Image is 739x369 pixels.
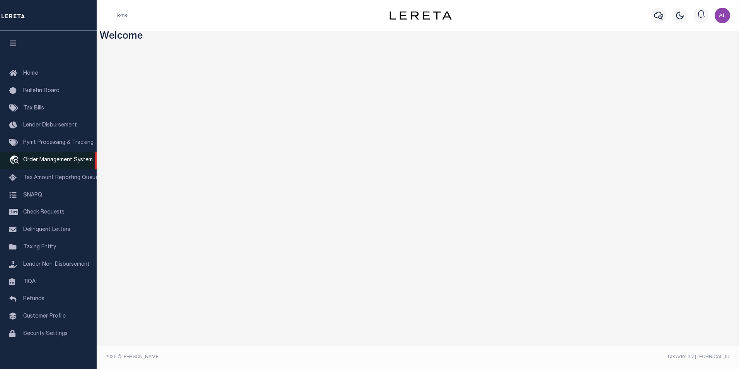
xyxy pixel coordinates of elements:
img: logo-dark.svg [390,11,451,20]
span: Tax Amount Reporting Queue [23,175,99,181]
span: Order Management System [23,157,93,163]
span: TIQA [23,279,36,284]
span: Pymt Processing & Tracking [23,140,94,145]
div: 2025 © [PERSON_NAME]. [100,354,418,360]
img: svg+xml;base64,PHN2ZyB4bWxucz0iaHR0cDovL3d3dy53My5vcmcvMjAwMC9zdmciIHBvaW50ZXItZXZlbnRzPSJub25lIi... [715,8,730,23]
span: Taxing Entity [23,244,56,250]
h3: Welcome [100,31,736,43]
i: travel_explore [9,155,22,166]
span: SNAPQ [23,192,42,198]
span: Customer Profile [23,314,66,319]
span: Lender Non-Disbursement [23,262,90,267]
span: Tax Bills [23,106,44,111]
span: Home [23,71,38,76]
span: Refunds [23,296,44,302]
span: Delinquent Letters [23,227,70,232]
span: Bulletin Board [23,88,60,94]
div: Tax Admin v.[TECHNICAL_ID] [424,354,730,360]
li: Home [114,12,128,19]
span: Check Requests [23,210,65,215]
span: Lender Disbursement [23,123,77,128]
span: Security Settings [23,331,68,337]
